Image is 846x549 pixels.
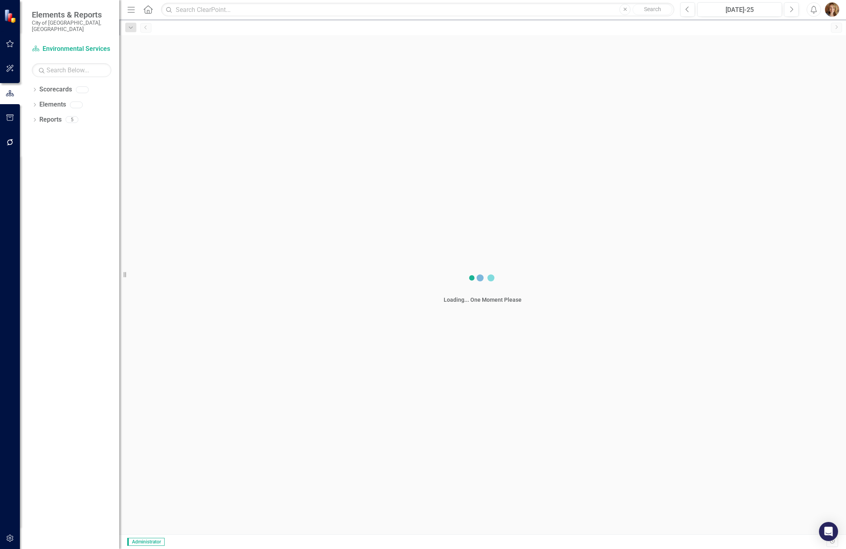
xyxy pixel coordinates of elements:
[39,115,62,124] a: Reports
[819,522,838,541] div: Open Intercom Messenger
[66,116,78,123] div: 5
[644,6,661,12] span: Search
[32,45,111,54] a: Environmental Services
[39,85,72,94] a: Scorecards
[697,2,782,17] button: [DATE]-25
[161,3,674,17] input: Search ClearPoint...
[444,296,522,304] div: Loading... One Moment Please
[127,538,165,546] span: Administrator
[633,4,672,15] button: Search
[4,9,18,23] img: ClearPoint Strategy
[39,100,66,109] a: Elements
[32,10,111,19] span: Elements & Reports
[32,19,111,33] small: City of [GEOGRAPHIC_DATA], [GEOGRAPHIC_DATA]
[700,5,779,15] div: [DATE]-25
[825,2,839,17] img: Nichole Plowman
[32,63,111,77] input: Search Below...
